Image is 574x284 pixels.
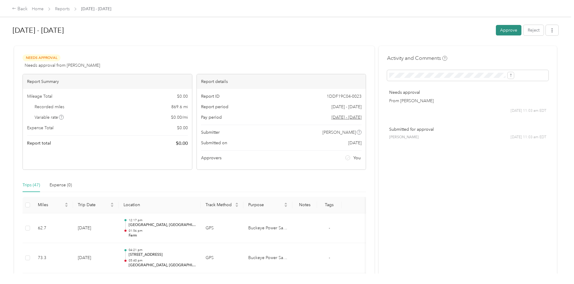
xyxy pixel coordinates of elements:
[23,182,40,188] div: Trips (47)
[177,93,188,99] span: $ 0.00
[81,6,111,12] span: [DATE] - [DATE]
[201,213,243,243] td: GPS
[27,93,52,99] span: Mileage Total
[197,74,366,89] div: Report details
[201,155,221,161] span: Approvers
[119,197,200,213] th: Location
[27,140,51,146] span: Report total
[243,213,292,243] td: Buckeye Power Sales
[317,197,342,213] th: Tags
[33,213,73,243] td: 62.7
[284,204,288,208] span: caret-down
[176,140,188,147] span: $ 0.00
[201,114,222,121] span: Pay period
[171,114,188,121] span: $ 0.00 / mi
[129,229,196,233] p: 01:56 pm
[235,202,239,205] span: caret-up
[331,114,362,121] span: Go to pay period
[129,258,196,263] p: 05:40 pm
[540,250,574,284] iframe: Everlance-gr Chat Button Frame
[78,202,109,207] span: Trip Date
[353,155,361,161] span: You
[33,197,73,213] th: Miles
[201,140,227,146] span: Submitted on
[13,23,492,38] h1: Sep 1 - 30, 2025
[129,218,196,222] p: 12:17 pm
[23,74,192,89] div: Report Summary
[201,197,243,213] th: Track Method
[73,197,119,213] th: Trip Date
[243,197,292,213] th: Purpose
[389,89,546,96] p: Needs approval
[389,98,546,104] p: From [PERSON_NAME]
[23,54,60,61] span: Needs Approval
[248,202,283,207] span: Purpose
[243,243,292,273] td: Buckeye Power Sales
[331,104,362,110] span: [DATE] - [DATE]
[35,104,64,110] span: Recorded miles
[50,182,72,188] div: Expense (0)
[73,243,119,273] td: [DATE]
[35,114,64,121] span: Variable rate
[322,129,356,136] span: [PERSON_NAME]
[511,135,546,140] span: [DATE] 11:03 am EDT
[284,202,288,205] span: caret-up
[389,135,419,140] span: [PERSON_NAME]
[55,6,70,11] a: Reports
[201,129,220,136] span: Submitter
[387,54,447,62] h4: Activity and Comments
[201,104,228,110] span: Report period
[292,197,317,213] th: Notes
[206,202,234,207] span: Track Method
[389,126,546,133] p: Submitted for approval
[129,248,196,252] p: 04:21 pm
[329,225,330,231] span: -
[348,140,362,146] span: [DATE]
[129,263,196,268] p: [GEOGRAPHIC_DATA], [GEOGRAPHIC_DATA]
[129,222,196,228] p: [GEOGRAPHIC_DATA], [GEOGRAPHIC_DATA]
[524,25,544,35] button: Reject
[129,233,196,238] p: Farm
[511,108,546,114] span: [DATE] 11:03 am EDT
[12,5,28,13] div: Back
[27,125,53,131] span: Expense Total
[129,252,196,258] p: [STREET_ADDRESS]
[73,213,119,243] td: [DATE]
[496,25,521,35] button: Approve
[329,255,330,260] span: -
[201,93,220,99] span: Report ID
[201,243,243,273] td: GPS
[38,202,63,207] span: Miles
[33,243,73,273] td: 73.3
[235,204,239,208] span: caret-down
[171,104,188,110] span: 869.6 mi
[25,62,100,69] span: Needs approval from [PERSON_NAME]
[327,93,362,99] span: 1DDF19C04-0023
[110,204,114,208] span: caret-down
[65,204,68,208] span: caret-down
[177,125,188,131] span: $ 0.00
[65,202,68,205] span: caret-up
[32,6,44,11] a: Home
[110,202,114,205] span: caret-up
